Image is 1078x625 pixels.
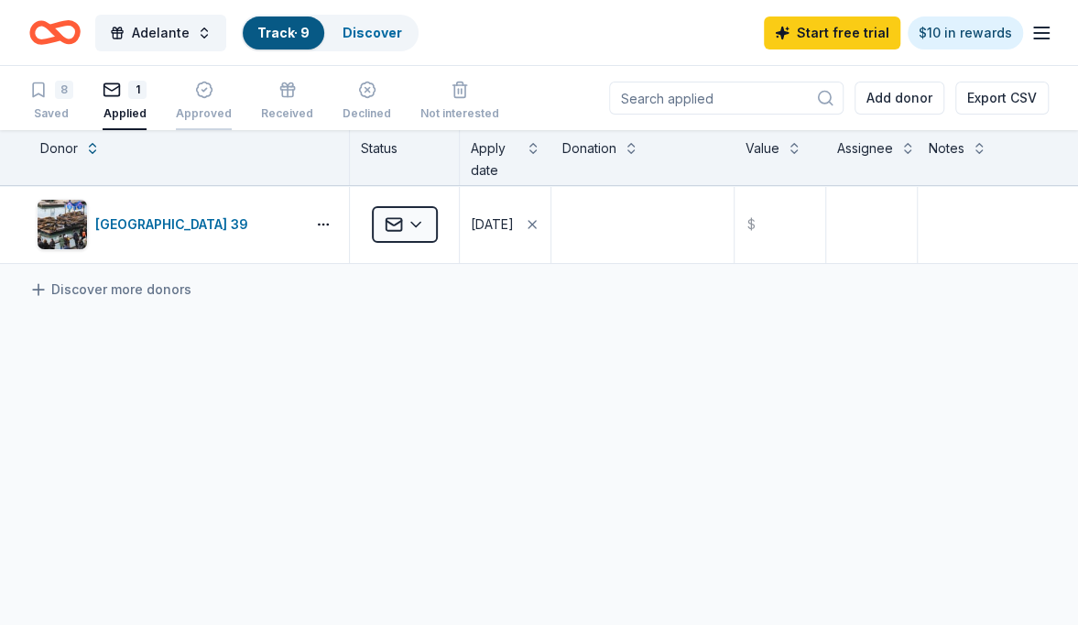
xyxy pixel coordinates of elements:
div: Declined [343,106,391,121]
div: Donation [562,137,616,159]
button: Not interested [420,73,499,130]
img: Image for San Francisco Pier 39 [38,200,87,249]
button: Approved [176,73,232,130]
div: Notes [929,137,964,159]
a: Discover [343,25,402,40]
a: Start free trial [764,16,900,49]
div: [GEOGRAPHIC_DATA] 39 [95,214,256,236]
span: Adelante [132,22,190,44]
div: Saved [29,106,73,121]
a: Discover more donors [29,279,191,301]
button: Adelante [95,15,226,51]
button: Export CSV [955,82,1049,115]
button: 8Saved [29,73,73,130]
div: 8 [55,81,73,99]
div: [DATE] [471,214,514,236]
a: Home [29,11,81,54]
button: 1Applied [103,73,147,130]
div: Not interested [420,106,499,121]
div: Status [350,130,460,185]
button: Declined [343,73,391,130]
button: Received [261,73,313,130]
div: Apply date [471,137,518,181]
div: Donor [40,137,78,159]
div: Approved [176,106,232,121]
div: 1 [128,81,147,99]
button: Image for San Francisco Pier 39[GEOGRAPHIC_DATA] 39 [37,199,298,250]
div: Value [746,137,779,159]
button: [DATE] [460,186,550,263]
div: Assignee [837,137,893,159]
input: Search applied [609,82,844,115]
a: Track· 9 [257,25,310,40]
div: Received [261,106,313,121]
div: Applied [103,106,147,121]
button: Add donor [855,82,944,115]
button: Track· 9Discover [241,15,419,51]
a: $10 in rewards [908,16,1023,49]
